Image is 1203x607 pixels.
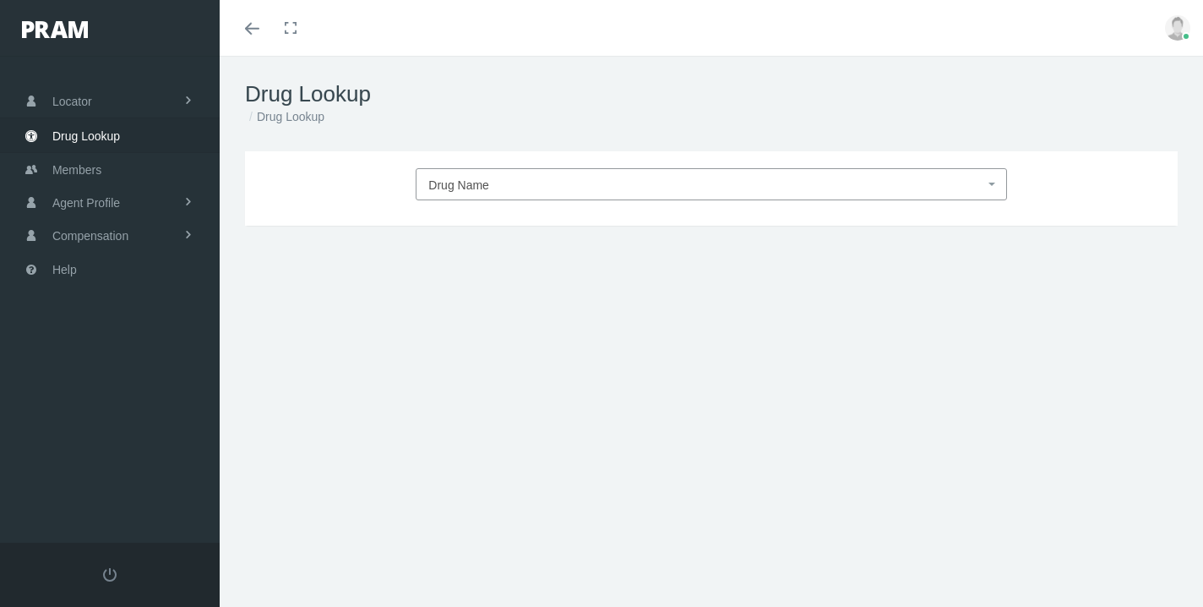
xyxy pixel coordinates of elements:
[52,154,101,186] span: Members
[245,81,1178,107] h1: Drug Lookup
[1165,15,1190,41] img: user-placeholder.jpg
[428,178,489,192] span: Drug Name
[245,107,324,126] li: Drug Lookup
[52,120,120,152] span: Drug Lookup
[52,187,120,219] span: Agent Profile
[22,21,88,38] img: PRAM_20_x_78.png
[52,85,92,118] span: Locator
[52,254,77,286] span: Help
[52,220,128,252] span: Compensation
